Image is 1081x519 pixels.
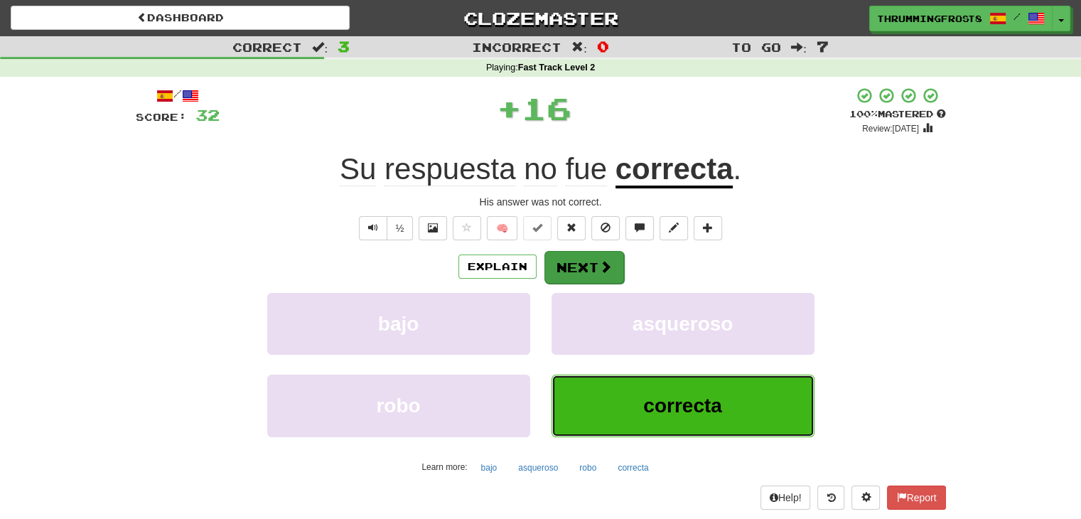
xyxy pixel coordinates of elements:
span: ThrummingFrost8247 [877,12,982,25]
span: Correct [232,40,302,54]
button: 🧠 [487,216,517,240]
small: Review: [DATE] [862,124,919,134]
button: asqueroso [510,457,566,478]
button: Reset to 0% Mastered (alt+r) [557,216,586,240]
div: / [136,87,220,105]
span: / [1013,11,1021,21]
span: 32 [195,106,220,124]
u: correcta [615,152,733,188]
button: Explain [458,255,537,279]
span: asqueroso [633,313,733,335]
button: ½ [387,216,414,240]
span: bajo [378,313,419,335]
span: + [497,87,522,129]
span: : [791,41,807,53]
button: correcta [610,457,656,478]
button: robo [267,375,530,437]
button: Help! [760,486,811,510]
button: Next [544,251,624,284]
button: asqueroso [552,293,814,355]
button: robo [571,457,604,478]
span: : [312,41,328,53]
button: Show image (alt+x) [419,216,447,240]
span: Su [340,152,376,186]
strong: Fast Track Level 2 [518,63,596,73]
button: Round history (alt+y) [817,486,844,510]
button: Set this sentence to 100% Mastered (alt+m) [523,216,552,240]
button: Ignore sentence (alt+i) [591,216,620,240]
button: Favorite sentence (alt+f) [453,216,481,240]
button: bajo [473,457,505,478]
span: : [571,41,587,53]
button: Edit sentence (alt+d) [660,216,688,240]
span: . [733,152,741,186]
button: Report [887,486,945,510]
span: To go [731,40,781,54]
span: Score: [136,111,187,123]
div: Text-to-speech controls [356,216,414,240]
div: Mastered [849,108,946,121]
span: 16 [522,90,571,126]
button: Play sentence audio (ctl+space) [359,216,387,240]
span: 3 [338,38,350,55]
span: robo [376,395,420,417]
span: Incorrect [472,40,561,54]
a: Dashboard [11,6,350,30]
span: respuesta [384,152,515,186]
span: fue [566,152,607,186]
div: His answer was not correct. [136,195,946,209]
button: correcta [552,375,814,437]
button: bajo [267,293,530,355]
a: Clozemaster [371,6,710,31]
span: correcta [643,395,722,417]
span: 0 [597,38,609,55]
span: 7 [817,38,829,55]
span: 100 % [849,108,878,119]
small: Learn more: [421,462,467,472]
button: Add to collection (alt+a) [694,216,722,240]
button: Discuss sentence (alt+u) [625,216,654,240]
a: ThrummingFrost8247 / [869,6,1053,31]
span: no [524,152,557,186]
